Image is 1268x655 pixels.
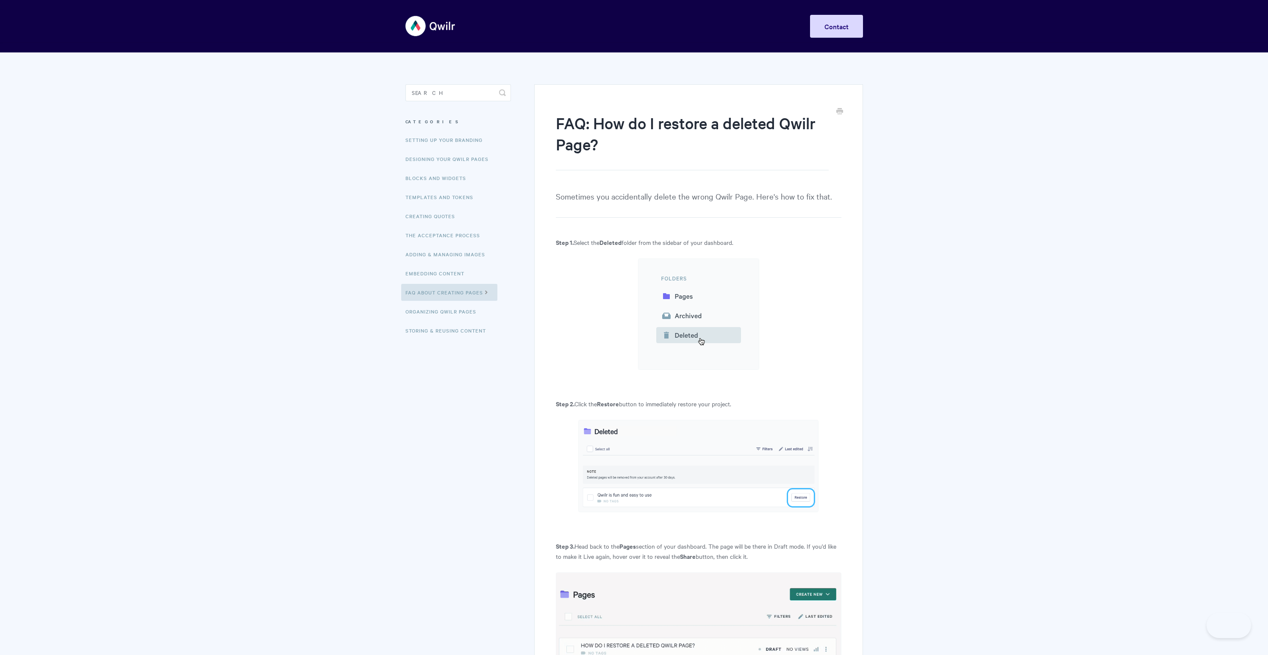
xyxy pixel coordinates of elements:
a: Adding & Managing Images [405,246,491,263]
img: file-Nd4RUAComS.png [578,420,819,513]
strong: Step 1. [556,238,574,247]
strong: Share [680,552,696,561]
a: Setting up your Branding [405,131,489,148]
strong: Step 3. [556,541,574,550]
a: Print this Article [836,107,843,117]
strong: Restore [597,399,619,408]
a: Creating Quotes [405,208,461,225]
a: Templates and Tokens [405,189,480,205]
p: Select the folder from the sidebar of your dashboard. [556,237,841,247]
a: Storing & Reusing Content [405,322,492,339]
h1: FAQ: How do I restore a deleted Qwilr Page? [556,112,828,170]
iframe: Toggle Customer Support [1207,613,1251,638]
a: Organizing Qwilr Pages [405,303,483,320]
strong: Pages [619,541,636,550]
a: Designing Your Qwilr Pages [405,150,495,167]
a: FAQ About Creating Pages [401,284,497,301]
p: Head back to the section of your dashboard. The page will be there in Draft mode. If you'd like t... [556,541,841,561]
strong: Deleted [599,238,622,247]
p: Click the button to immediately restore your project. [556,399,841,409]
a: Blocks and Widgets [405,169,472,186]
a: The Acceptance Process [405,227,486,244]
strong: Step 2. [556,399,574,408]
img: Qwilr Help Center [405,10,456,42]
p: Sometimes you accidentally delete the wrong Qwilr Page. Here's how to fix that. [556,190,841,218]
input: Search [405,84,511,101]
a: Contact [810,15,863,38]
h3: Categories [405,114,511,129]
a: Embedding Content [405,265,471,282]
